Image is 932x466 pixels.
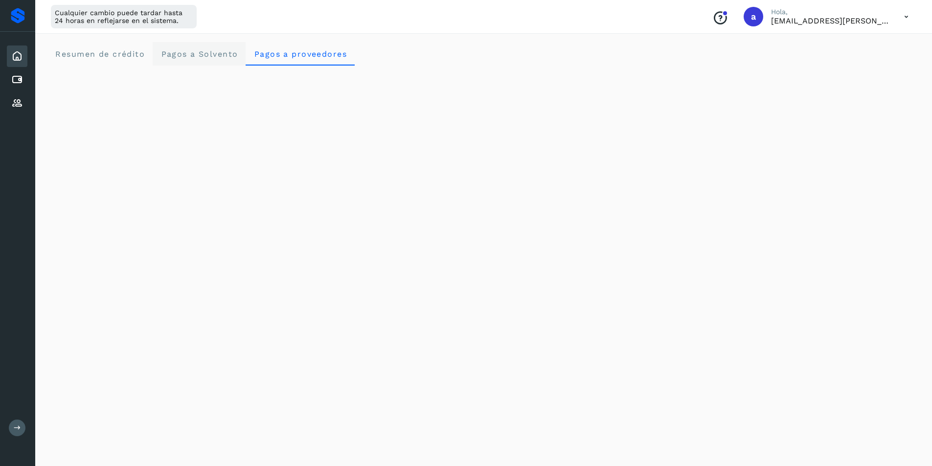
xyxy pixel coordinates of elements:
div: Inicio [7,45,27,67]
span: Pagos a proveedores [253,49,347,59]
div: Cualquier cambio puede tardar hasta 24 horas en reflejarse en el sistema. [51,5,197,28]
span: Pagos a Solvento [160,49,238,59]
div: Cuentas por pagar [7,69,27,90]
div: Proveedores [7,92,27,114]
p: Hola, [771,8,888,16]
span: Resumen de crédito [55,49,145,59]
p: aide.jimenez@seacargo.com [771,16,888,25]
